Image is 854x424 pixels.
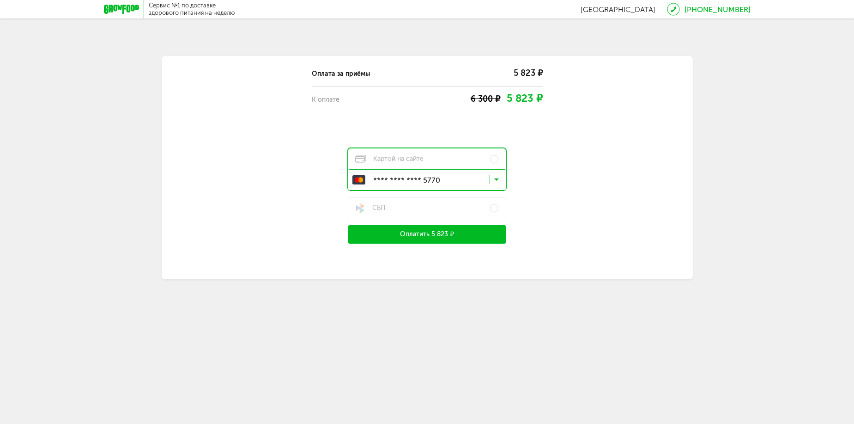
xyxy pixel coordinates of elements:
span: Картой на сайте [355,155,424,163]
div: К оплате [312,95,381,105]
span: [GEOGRAPHIC_DATA] [581,5,655,14]
div: 5 823 ₽ [473,66,543,80]
div: Оплата за приёмы [312,69,473,79]
span: 5 823 ₽ [507,92,543,104]
a: [PHONE_NUMBER] [684,5,751,14]
div: Сервис №1 по доставке здорового питания на неделю [149,2,235,17]
img: sbp-pay.a0b1cb1.svg [355,203,365,213]
span: 6 300 ₽ [471,94,500,104]
button: Оплатить 5 823 ₽ [348,225,507,244]
span: СБП [355,203,385,213]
